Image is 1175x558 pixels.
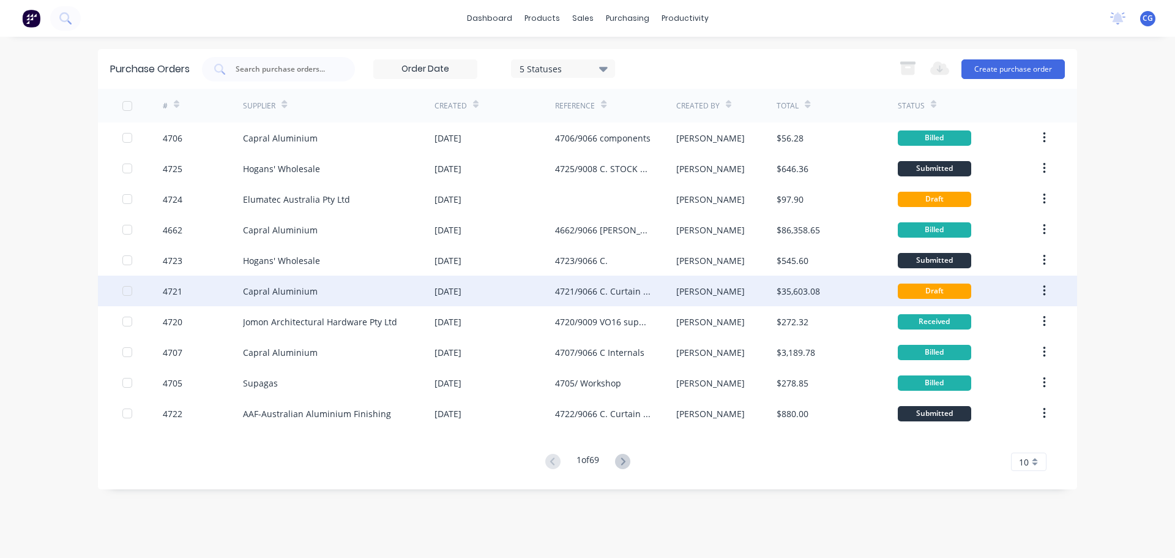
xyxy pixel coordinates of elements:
div: [PERSON_NAME] [676,315,745,328]
div: [DATE] [435,132,461,145]
div: [PERSON_NAME] [676,285,745,298]
a: dashboard [461,9,518,28]
div: 4720 [163,315,182,328]
div: [PERSON_NAME] [676,224,745,236]
div: 4724 [163,193,182,206]
div: Submitted [898,253,971,268]
div: sales [566,9,600,28]
div: Hogans' Wholesale [243,254,320,267]
div: 1 of 69 [576,453,599,471]
div: Total [777,100,799,111]
div: Billed [898,345,971,360]
div: $545.60 [777,254,808,267]
div: [PERSON_NAME] [676,407,745,420]
div: Submitted [898,406,971,421]
div: Billed [898,375,971,391]
div: $35,603.08 [777,285,820,298]
div: Created By [676,100,720,111]
div: Status [898,100,925,111]
div: # [163,100,168,111]
div: Reference [555,100,595,111]
div: Received [898,314,971,330]
img: Factory [22,9,40,28]
div: Elumatec Australia Pty Ltd [243,193,350,206]
div: $56.28 [777,132,804,145]
div: Draft [898,284,971,299]
div: $880.00 [777,407,808,420]
div: 4722 [163,407,182,420]
div: [PERSON_NAME] [676,254,745,267]
div: Hogans' Wholesale [243,162,320,175]
div: 4722/9066 C. Curtain Wall Brackets and washers [555,407,651,420]
div: Capral Aluminium [243,346,318,359]
div: Billed [898,222,971,238]
div: $646.36 [777,162,808,175]
div: purchasing [600,9,655,28]
input: Search purchase orders... [234,63,336,75]
div: Billed [898,130,971,146]
button: Create purchase order [961,59,1065,79]
div: 4705/ Workshop [555,377,621,390]
div: [DATE] [435,224,461,236]
div: 4662 [163,224,182,236]
div: 4706/9066 components [555,132,651,145]
div: [DATE] [435,315,461,328]
div: Draft [898,192,971,207]
div: [DATE] [435,407,461,420]
div: 4707/9066 C Internals [555,346,644,359]
div: [PERSON_NAME] [676,346,745,359]
div: $3,189.78 [777,346,815,359]
div: 4662/9066 [PERSON_NAME].C [555,224,651,236]
div: $272.32 [777,315,808,328]
div: 4725/9008 C. STOCK FOR TRANSPORT [555,162,651,175]
div: 4723/9066 C. [555,254,608,267]
input: Order Date [374,60,477,78]
div: productivity [655,9,715,28]
div: Created [435,100,467,111]
div: [DATE] [435,377,461,390]
div: Capral Aluminium [243,285,318,298]
div: 4707 [163,346,182,359]
div: 4721 [163,285,182,298]
div: [DATE] [435,346,461,359]
div: 4725 [163,162,182,175]
div: [PERSON_NAME] [676,193,745,206]
div: [DATE] [435,193,461,206]
div: 4720/9009 VO16 supply and install [555,315,651,328]
div: 4705 [163,377,182,390]
div: Submitted [898,161,971,176]
div: [DATE] [435,285,461,298]
div: 4721/9066 C. Curtain Wall [555,285,651,298]
div: Purchase Orders [110,62,190,77]
span: CG [1143,13,1153,24]
div: [PERSON_NAME] [676,132,745,145]
div: 5 Statuses [520,62,607,75]
div: [PERSON_NAME] [676,377,745,390]
div: Supagas [243,377,278,390]
div: Capral Aluminium [243,132,318,145]
div: [DATE] [435,254,461,267]
div: products [518,9,566,28]
div: AAF-Australian Aluminium Finishing [243,407,391,420]
div: $278.85 [777,377,808,390]
div: [PERSON_NAME] [676,162,745,175]
div: $97.90 [777,193,804,206]
div: 4706 [163,132,182,145]
div: Supplier [243,100,275,111]
div: 4723 [163,254,182,267]
span: 10 [1019,456,1029,469]
div: Jomon Architectural Hardware Pty Ltd [243,315,397,328]
div: $86,358.65 [777,224,820,236]
div: Capral Aluminium [243,224,318,236]
div: [DATE] [435,162,461,175]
